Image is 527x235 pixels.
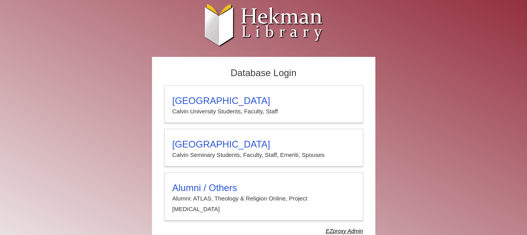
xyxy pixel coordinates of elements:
[164,85,363,123] a: [GEOGRAPHIC_DATA]Calvin University Students, Faculty, Staff
[172,95,355,106] h3: [GEOGRAPHIC_DATA]
[326,228,363,234] dfn: Use Alumni login
[172,139,355,150] h3: [GEOGRAPHIC_DATA]
[172,150,355,160] p: Calvin Seminary Students, Faculty, Staff, Emeriti, Spouses
[172,182,355,193] h3: Alumni / Others
[172,193,355,214] p: Alumni: ATLAS, Theology & Religion Online, Project [MEDICAL_DATA]
[160,65,367,81] h2: Database Login
[172,106,355,117] p: Calvin University Students, Faculty, Staff
[172,182,355,214] summary: Alumni / OthersAlumni: ATLAS, Theology & Religion Online, Project [MEDICAL_DATA]
[164,129,363,166] a: [GEOGRAPHIC_DATA]Calvin Seminary Students, Faculty, Staff, Emeriti, Spouses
